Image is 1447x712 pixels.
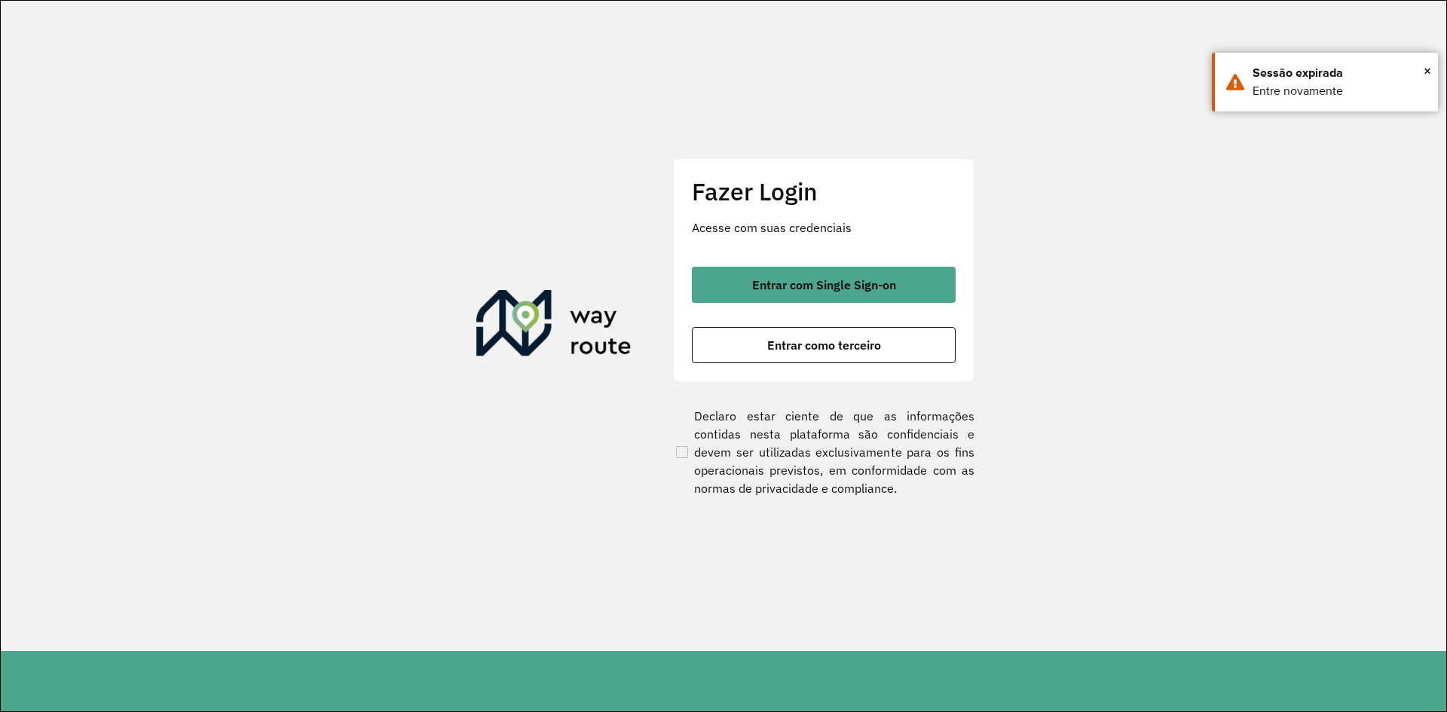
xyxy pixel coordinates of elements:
[1253,64,1427,82] div: Sessão expirada
[1424,60,1431,82] span: ×
[692,218,956,237] p: Acesse com suas credenciais
[476,290,632,362] img: Roteirizador AmbevTech
[692,177,956,206] h2: Fazer Login
[692,267,956,303] button: button
[767,339,881,351] span: Entrar como terceiro
[692,327,956,363] button: button
[1253,82,1427,100] div: Entre novamente
[1424,60,1431,82] button: Close
[752,279,896,291] span: Entrar com Single Sign-on
[673,407,974,497] label: Declaro estar ciente de que as informações contidas nesta plataforma são confidenciais e devem se...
